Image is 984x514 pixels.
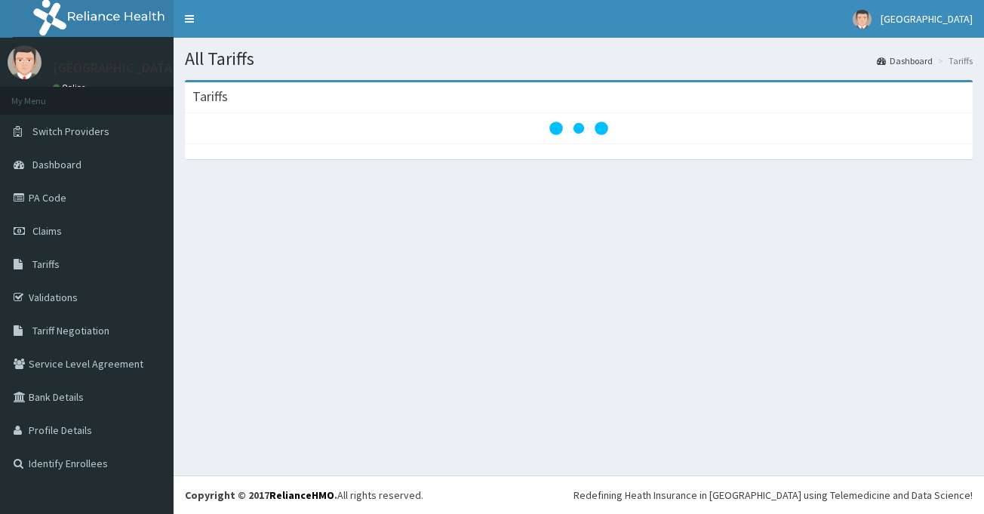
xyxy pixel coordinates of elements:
[8,45,42,79] img: User Image
[881,12,973,26] span: [GEOGRAPHIC_DATA]
[32,324,109,337] span: Tariff Negotiation
[32,224,62,238] span: Claims
[934,54,973,67] li: Tariffs
[853,10,872,29] img: User Image
[573,488,973,503] div: Redefining Heath Insurance in [GEOGRAPHIC_DATA] using Telemedicine and Data Science!
[185,488,337,502] strong: Copyright © 2017 .
[174,476,984,514] footer: All rights reserved.
[269,488,334,502] a: RelianceHMO
[32,158,81,171] span: Dashboard
[549,98,609,159] svg: audio-loading
[53,82,89,93] a: Online
[32,125,109,138] span: Switch Providers
[53,61,177,75] p: [GEOGRAPHIC_DATA]
[185,49,973,69] h1: All Tariffs
[32,257,60,271] span: Tariffs
[192,90,228,103] h3: Tariffs
[877,54,933,67] a: Dashboard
